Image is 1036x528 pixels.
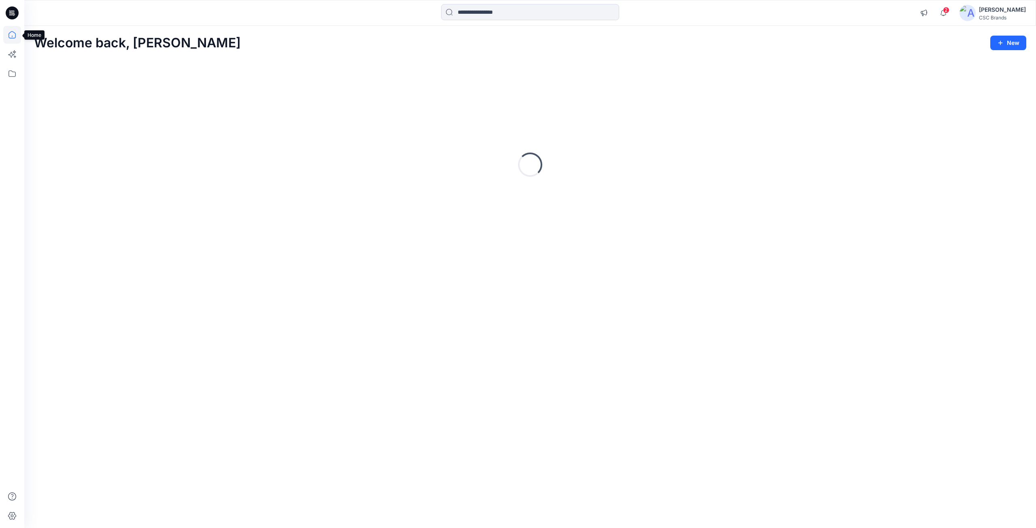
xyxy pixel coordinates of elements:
[943,7,949,13] span: 2
[960,5,976,21] img: avatar
[990,36,1026,50] button: New
[979,5,1026,15] div: [PERSON_NAME]
[34,36,241,51] h2: Welcome back, [PERSON_NAME]
[979,15,1026,21] div: CSC Brands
